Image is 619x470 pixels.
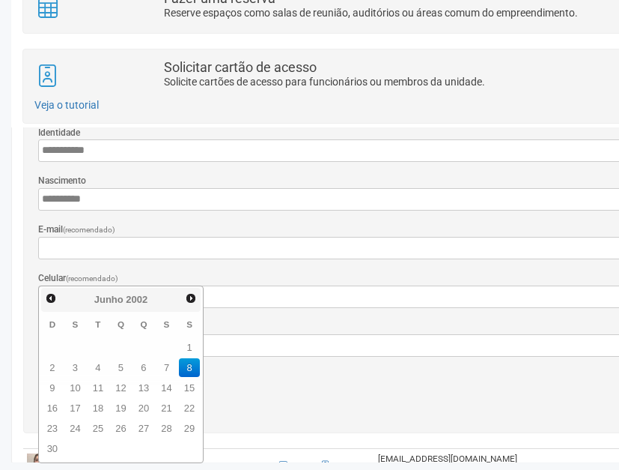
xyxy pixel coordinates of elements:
label: Nascimento [38,174,86,187]
a: 7 [156,358,177,377]
a: 15 [179,379,201,397]
span: Quarta [118,319,124,329]
a: 3 [64,358,86,377]
a: 20 [133,399,155,418]
a: 29 [179,419,201,438]
span: (recomendado) [63,226,115,234]
a: 21 [156,399,177,418]
span: Junho [94,294,124,305]
a: 6 [133,358,155,377]
a: Veja o tutorial [34,99,99,111]
label: E-mail [38,223,115,237]
a: 19 [110,399,132,418]
span: 2002 [126,294,147,305]
a: 9 [42,379,64,397]
a: 10 [64,379,86,397]
a: 25 [88,419,109,438]
strong: Solicitar cartão de acesso [164,59,317,75]
a: 27 [133,419,155,438]
a: 1 [179,338,201,357]
span: Anterior [45,292,57,304]
a: 2 [42,358,64,377]
a: 13 [133,379,155,397]
a: 28 [156,419,177,438]
a: 24 [64,419,86,438]
a: 18 [88,399,109,418]
span: Sexta [164,319,170,329]
span: (recomendado) [66,274,118,283]
a: 30 [42,439,64,458]
a: 12 [110,379,132,397]
a: Próximo [182,289,199,307]
label: Identidade [38,126,80,139]
a: 4 [88,358,109,377]
a: 11 [88,379,109,397]
a: Anterior [43,289,60,307]
span: Domingo [49,319,55,329]
span: Segunda [72,319,78,329]
span: Próximo [185,292,197,304]
a: 5 [110,358,132,377]
a: 23 [42,419,64,438]
a: 26 [110,419,132,438]
a: 16 [42,399,64,418]
label: Celular [38,271,118,286]
span: Terça [95,319,100,329]
a: 8 [179,358,201,377]
span: Quinta [140,319,147,329]
span: Sábado [186,319,192,329]
a: 22 [179,399,201,418]
a: 14 [156,379,177,397]
a: 17 [64,399,86,418]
